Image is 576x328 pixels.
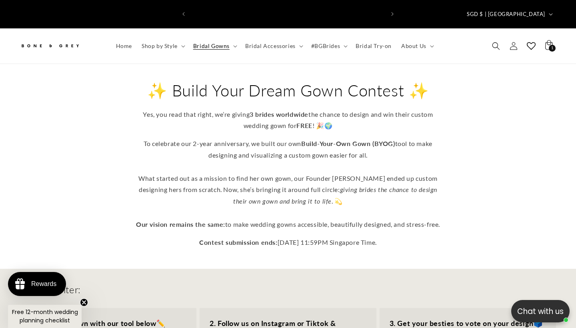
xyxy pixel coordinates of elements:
[132,237,444,248] p: [DATE] 11:59PM Singapore Time.
[188,38,240,54] summary: Bridal Gowns
[111,38,137,54] a: Home
[306,38,351,54] summary: #BGBrides
[351,38,396,54] a: Bridal Try-on
[80,298,88,306] button: Close teaser
[8,305,82,328] div: Free 12-month wedding planning checklistClose teaser
[132,109,444,132] p: Yes, you read that right, we’re giving the chance to design and win their custom wedding gown for...
[384,6,401,22] button: Next announcement
[511,300,570,322] button: Open chatbox
[311,42,340,50] span: #BGBrides
[30,319,156,328] strong: 1. Design a gown with our tool below
[240,38,306,54] summary: Bridal Accessories
[296,122,312,129] strong: FREE
[462,6,556,22] button: SGD $ | [GEOGRAPHIC_DATA]
[511,306,570,317] p: Chat with us
[136,220,225,228] strong: Our vision remains the same:
[487,37,505,55] summary: Search
[390,319,534,328] strong: 3. Get your besties to vote on your design
[276,110,308,118] strong: worldwide
[301,140,395,147] strong: Build-Your-Own Gown (BYOG)
[467,10,545,18] span: SGD $ | [GEOGRAPHIC_DATA]
[17,36,103,56] a: Bone and Grey Bridal
[175,6,192,22] button: Previous announcement
[401,42,426,50] span: About Us
[199,238,277,246] strong: Contest submission ends:
[193,42,230,50] span: Bridal Gowns
[12,308,78,324] span: Free 12-month wedding planning checklist
[132,138,444,230] p: To celebrate our 2-year anniversary, we built our own tool to make designing and visualizing a cu...
[245,42,296,50] span: Bridal Accessories
[31,280,56,288] div: Rewards
[551,45,554,52] span: 1
[396,38,437,54] summary: About Us
[116,42,132,50] span: Home
[132,80,444,101] h2: ✨ Build Your Dream Gown Contest ✨
[142,42,178,50] span: Shop by Style
[137,38,188,54] summary: Shop by Style
[250,110,274,118] strong: 3 brides
[20,39,80,52] img: Bone and Grey Bridal
[356,42,392,50] span: Bridal Try-on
